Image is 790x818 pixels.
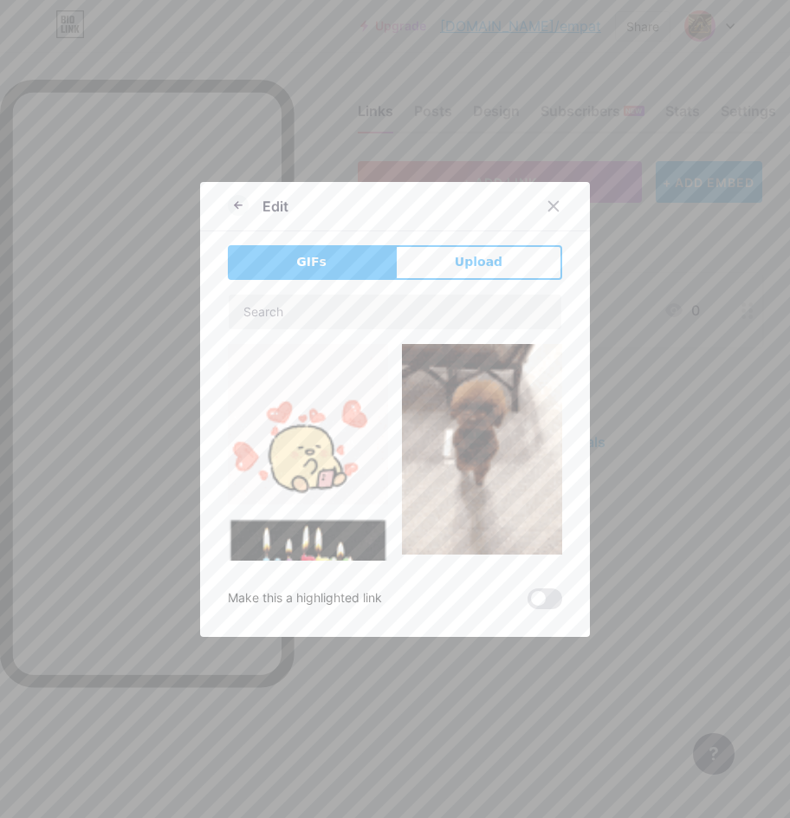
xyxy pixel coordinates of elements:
span: GIFs [296,253,327,271]
div: Make this a highlighted link [228,588,382,609]
input: Search [229,295,561,329]
img: Gihpy [402,344,562,555]
button: GIFs [228,245,395,280]
span: Upload [455,253,502,271]
div: Edit [262,196,288,217]
img: Gihpy [228,344,388,504]
button: Upload [395,245,562,280]
img: Gihpy [228,518,388,633]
